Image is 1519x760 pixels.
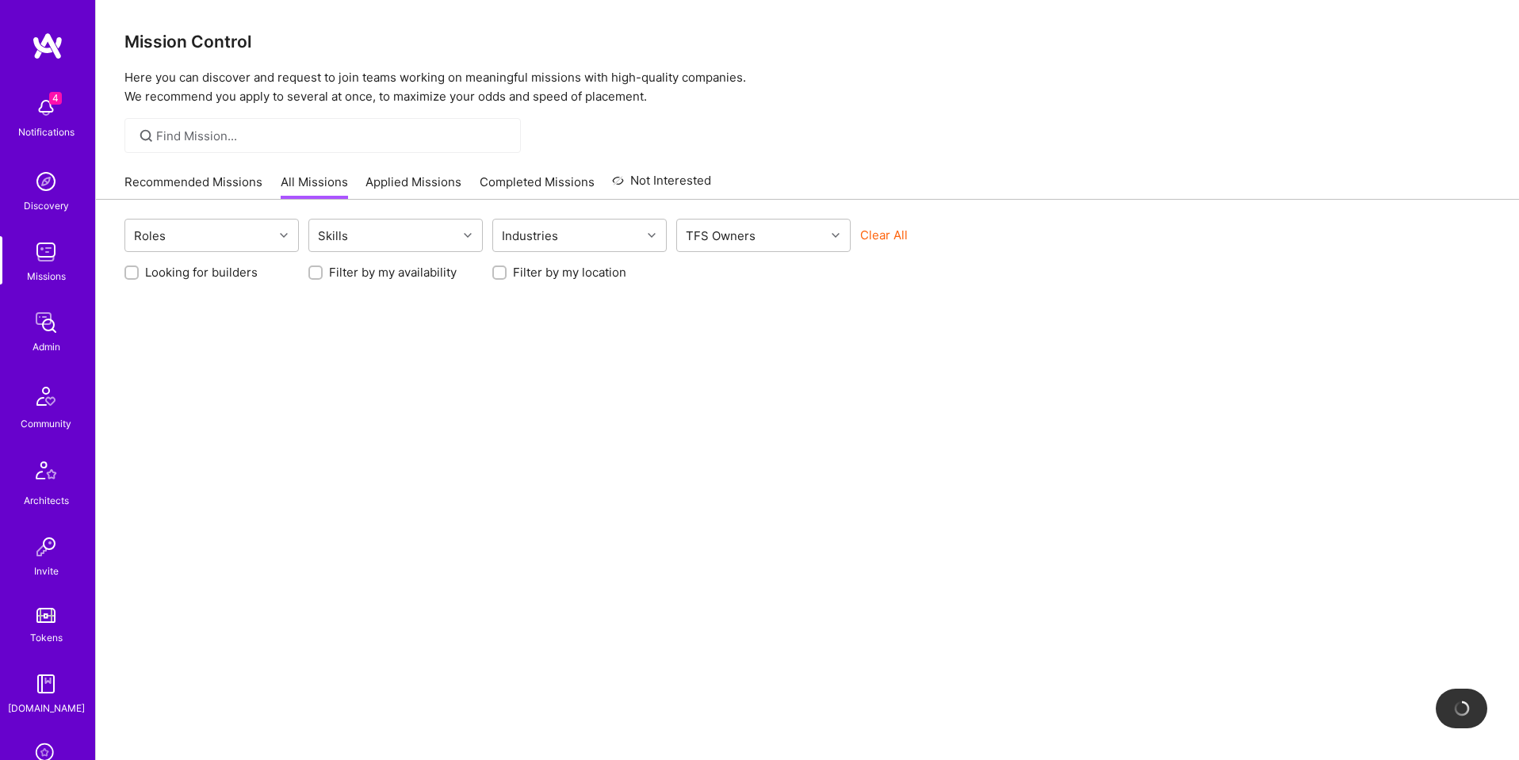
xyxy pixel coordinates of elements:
[464,231,472,239] i: icon Chevron
[30,629,63,646] div: Tokens
[34,563,59,579] div: Invite
[124,174,262,200] a: Recommended Missions
[27,268,66,285] div: Missions
[498,224,562,247] div: Industries
[124,68,1490,106] p: Here you can discover and request to join teams working on meaningful missions with high-quality ...
[1452,699,1471,718] img: loading
[30,307,62,338] img: admin teamwork
[513,264,626,281] label: Filter by my location
[27,377,65,415] img: Community
[156,128,509,144] input: Find Mission...
[30,531,62,563] img: Invite
[24,492,69,509] div: Architects
[32,32,63,60] img: logo
[480,174,595,200] a: Completed Missions
[281,174,348,200] a: All Missions
[365,174,461,200] a: Applied Missions
[30,668,62,700] img: guide book
[648,231,656,239] i: icon Chevron
[21,415,71,432] div: Community
[30,166,62,197] img: discovery
[30,92,62,124] img: bell
[280,231,288,239] i: icon Chevron
[27,454,65,492] img: Architects
[124,32,1490,52] h3: Mission Control
[682,224,759,247] div: TFS Owners
[145,264,258,281] label: Looking for builders
[18,124,75,140] div: Notifications
[24,197,69,214] div: Discovery
[860,227,908,243] button: Clear All
[314,224,352,247] div: Skills
[130,224,170,247] div: Roles
[49,92,62,105] span: 4
[137,127,155,145] i: icon SearchGrey
[33,338,60,355] div: Admin
[832,231,840,239] i: icon Chevron
[612,171,711,200] a: Not Interested
[329,264,457,281] label: Filter by my availability
[30,236,62,268] img: teamwork
[8,700,85,716] div: [DOMAIN_NAME]
[36,608,55,623] img: tokens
